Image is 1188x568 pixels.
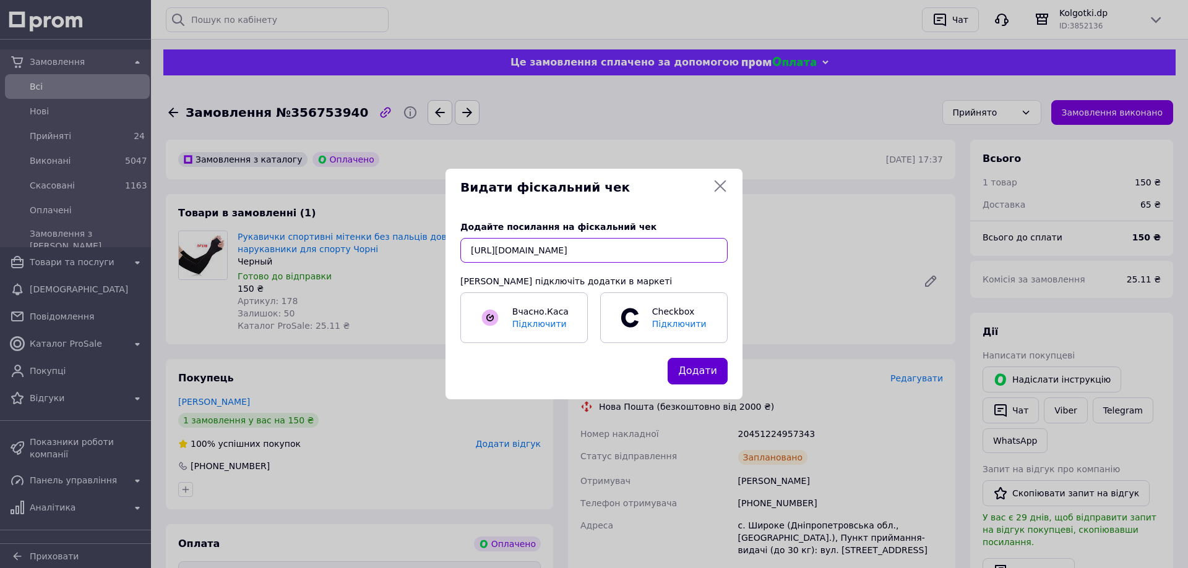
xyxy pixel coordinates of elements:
[460,238,728,263] input: URL чека
[512,319,567,329] span: Підключити
[460,275,728,287] div: [PERSON_NAME] підключіть додатки в маркеті
[646,305,714,330] span: Checkbox
[512,307,569,316] span: Вчасно.Каса
[668,358,728,384] button: Додати
[652,319,707,329] span: Підключити
[460,222,656,232] span: Додайте посилання на фіскальний чек
[460,292,588,343] a: Вчасно.КасаПідключити
[460,179,708,197] span: Видати фіскальний чек
[600,292,728,343] a: CheckboxПідключити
